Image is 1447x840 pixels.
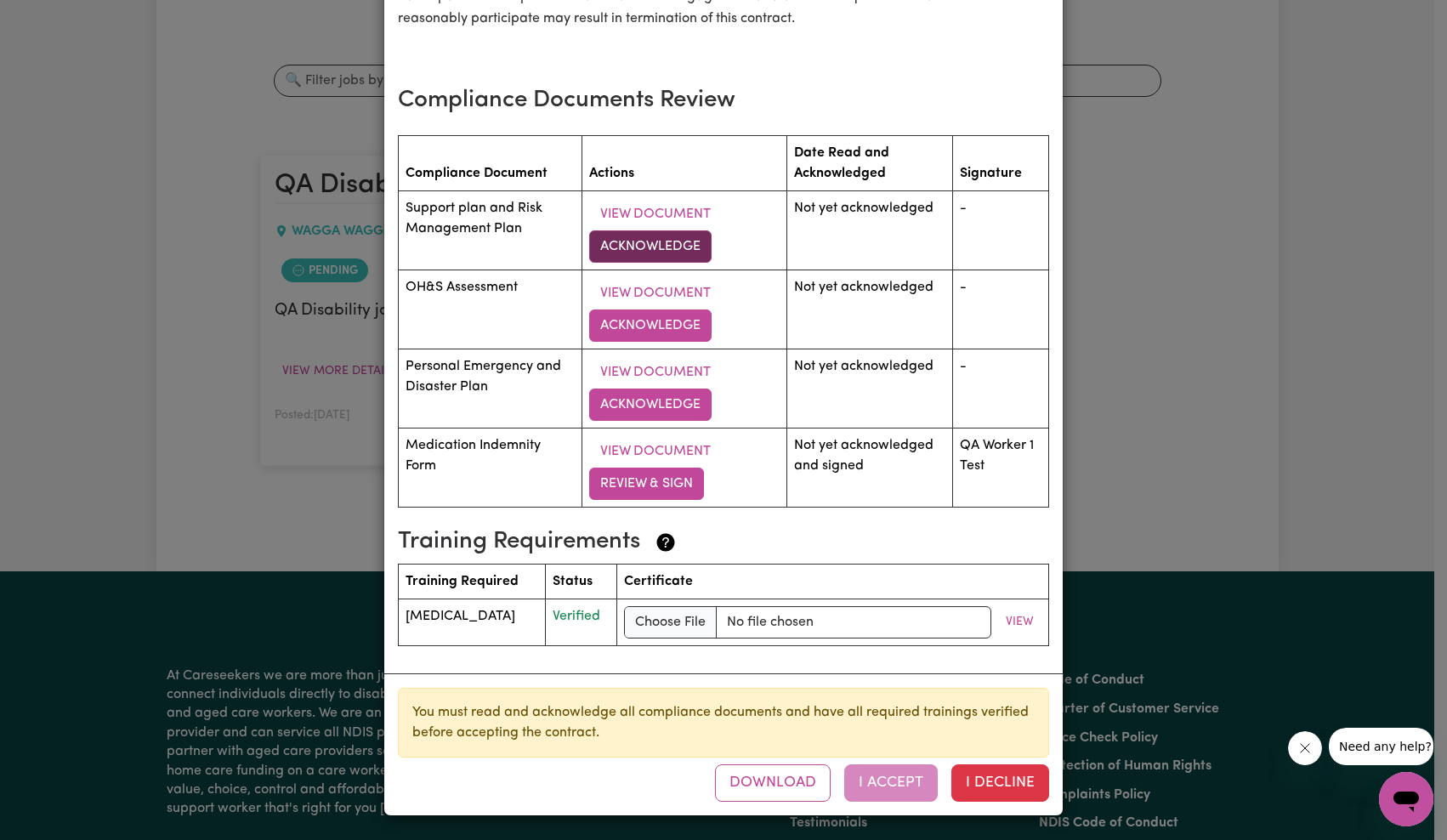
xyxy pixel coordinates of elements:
[1379,772,1433,826] iframe: Button to launch messaging window
[787,136,953,191] th: Date Read and Acknowledged
[1288,731,1322,765] iframe: Close message
[582,136,786,191] th: Actions
[589,198,722,230] button: View Document
[399,270,582,349] td: OH&S Assessment
[399,564,546,599] th: Training Required
[589,389,712,421] button: Acknowledge
[998,609,1041,635] button: View
[952,349,1048,429] td: -
[399,429,582,508] td: Medication Indemnity Form
[398,688,1049,758] div: You must read and acknowledge all compliance documents and have all required trainings verified b...
[787,191,953,270] td: Not yet acknowledged
[589,230,712,263] button: Acknowledge
[589,356,722,389] button: View Document
[715,764,831,802] button: Download contract
[951,764,1049,802] button: Decline the contract terms
[399,191,582,270] td: Support plan and Risk Management Plan
[616,564,1048,599] th: Certificate
[952,136,1048,191] th: Signature
[589,435,722,468] button: View Document
[399,349,582,429] td: Personal Emergency and Disaster Plan
[589,468,704,500] button: Review & Sign
[952,270,1048,349] td: -
[787,349,953,429] td: Not yet acknowledged
[399,599,546,645] td: [MEDICAL_DATA]
[952,429,1048,508] td: QA Worker 1 Test
[399,136,582,191] th: Compliance Document
[553,610,600,623] span: Verified
[787,270,953,349] td: Not yet acknowledged
[589,309,712,342] button: Acknowledge
[398,87,1049,116] h3: Compliance Documents Review
[787,429,953,508] td: Not yet acknowledged and signed
[952,191,1048,270] td: -
[589,277,722,309] button: View Document
[1329,728,1433,765] iframe: Message from company
[398,528,1036,557] h3: Training Requirements
[545,564,616,599] th: Status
